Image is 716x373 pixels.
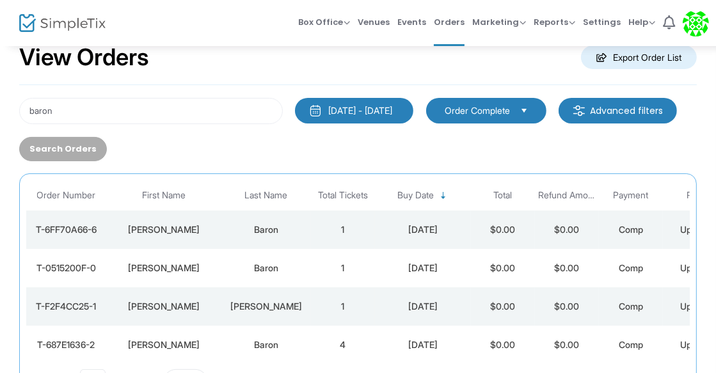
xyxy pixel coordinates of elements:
span: Last Name [245,190,288,201]
m-button: Export Order List [581,45,697,69]
h2: View Orders [19,44,149,72]
span: Order Number [37,190,96,201]
div: Sharon [109,262,218,274]
th: Total [471,180,535,210]
span: Buy Date [397,190,434,201]
div: Baron Fontaine [225,300,308,313]
img: monthly [309,104,322,117]
m-button: Advanced filters [559,98,677,123]
td: $0.00 [471,287,535,326]
div: [DATE] - [DATE] [328,104,392,117]
span: Comp [619,262,643,273]
div: T-F2F4CC25-1 [29,300,103,313]
span: Payment [614,190,649,201]
span: Sortable [438,191,449,201]
div: T-687E1636-2 [29,338,103,351]
span: Events [397,6,426,38]
div: Data table [26,180,690,364]
div: 9/18/2025 [378,223,468,236]
div: T-0515200F-0 [29,262,103,274]
span: Comp [619,339,643,350]
span: Comp [619,301,643,312]
td: $0.00 [471,326,535,364]
td: 1 [311,249,375,287]
div: 9/18/2025 [378,262,468,274]
button: [DATE] - [DATE] [295,98,413,123]
td: $0.00 [535,326,599,364]
span: Order Complete [445,104,510,117]
span: Box Office [298,16,350,28]
span: Upload [681,339,710,350]
div: Asher [109,338,218,351]
div: Baron [225,223,308,236]
td: $0.00 [535,210,599,249]
div: Courtney [109,300,218,313]
span: Comp [619,224,643,235]
span: Upload [681,301,710,312]
button: Select [515,104,533,118]
td: $0.00 [535,287,599,326]
td: $0.00 [471,210,535,249]
div: Baron [225,262,308,274]
th: Total Tickets [311,180,375,210]
img: filter [573,104,585,117]
td: $0.00 [471,249,535,287]
th: Refund Amount [535,180,599,210]
input: Search by name, email, phone, order number, ip address, or last 4 digits of card [19,98,283,124]
div: T-6FF70A66-6 [29,223,103,236]
div: Stephen [109,223,218,236]
td: 1 [311,210,375,249]
span: Reports [534,16,575,28]
div: 9/18/2025 [378,338,468,351]
span: Orders [434,6,465,38]
td: $0.00 [535,249,599,287]
span: Help [628,16,655,28]
span: First Name [142,190,186,201]
span: Marketing [472,16,526,28]
span: Venues [358,6,390,38]
div: 9/18/2025 [378,300,468,313]
td: 1 [311,287,375,326]
td: 4 [311,326,375,364]
span: Settings [583,6,621,38]
div: Baron [225,338,308,351]
span: Upload [681,262,710,273]
span: Upload [681,224,710,235]
span: PoS [687,190,703,201]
